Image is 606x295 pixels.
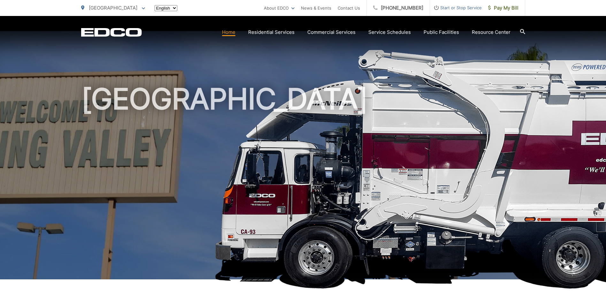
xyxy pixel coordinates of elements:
[248,28,295,36] a: Residential Services
[472,28,510,36] a: Resource Center
[222,28,235,36] a: Home
[424,28,459,36] a: Public Facilities
[301,4,331,12] a: News & Events
[307,28,356,36] a: Commercial Services
[81,28,142,37] a: EDCD logo. Return to the homepage.
[338,4,360,12] a: Contact Us
[81,83,525,285] h1: [GEOGRAPHIC_DATA]
[155,5,177,11] select: Select a language
[89,5,137,11] span: [GEOGRAPHIC_DATA]
[488,4,518,12] span: Pay My Bill
[368,28,411,36] a: Service Schedules
[264,4,295,12] a: About EDCO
